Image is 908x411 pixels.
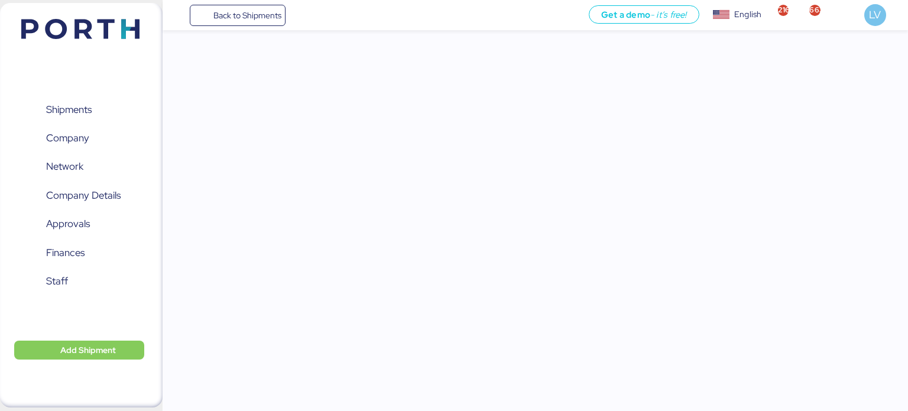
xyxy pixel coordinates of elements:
[46,244,85,261] span: Finances
[8,153,145,180] a: Network
[46,158,83,175] span: Network
[190,5,286,26] a: Back to Shipments
[170,5,190,25] button: Menu
[46,101,92,118] span: Shipments
[46,273,68,290] span: Staff
[8,240,145,267] a: Finances
[8,268,145,295] a: Staff
[46,187,121,204] span: Company Details
[8,182,145,209] a: Company Details
[734,8,761,21] div: English
[8,211,145,238] a: Approvals
[869,7,881,22] span: LV
[8,125,145,152] a: Company
[46,215,90,232] span: Approvals
[14,341,144,360] button: Add Shipment
[213,8,281,22] span: Back to Shipments
[60,343,116,357] span: Add Shipment
[8,96,145,123] a: Shipments
[46,130,89,147] span: Company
